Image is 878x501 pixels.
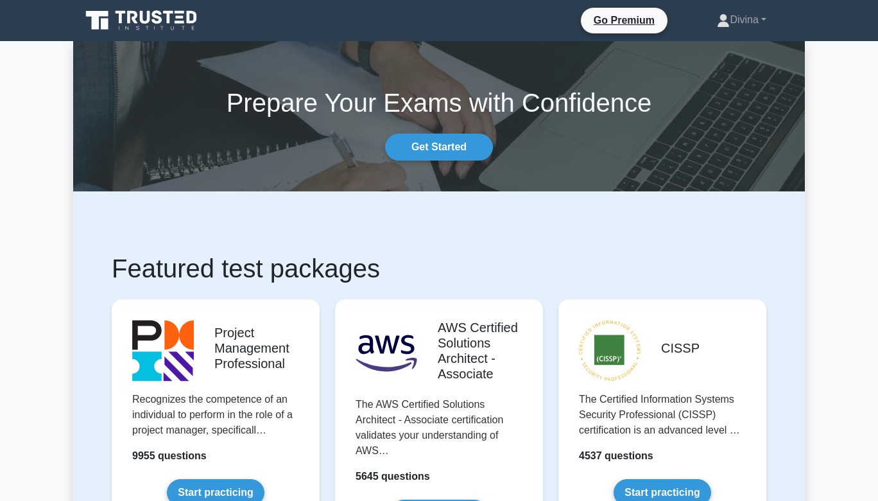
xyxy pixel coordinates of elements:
[112,253,766,284] h1: Featured test packages
[686,7,797,33] a: Divina
[73,87,805,118] h1: Prepare Your Exams with Confidence
[586,12,662,28] a: Go Premium
[385,134,493,161] a: Get Started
